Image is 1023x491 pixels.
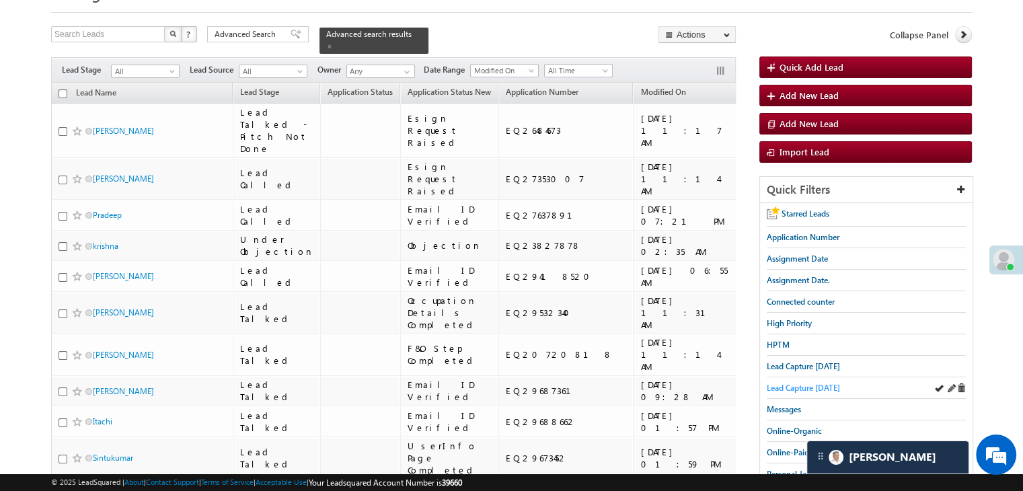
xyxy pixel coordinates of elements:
a: [PERSON_NAME] [93,271,154,281]
span: Advanced Search [215,28,280,40]
span: Application Status New [408,87,491,97]
a: Lead Stage [233,85,286,102]
span: Connected counter [767,297,835,307]
div: Lead Called [240,203,314,227]
span: Lead Stage [240,87,279,97]
div: Esign Request Raised [408,161,492,197]
img: Carter [829,450,843,465]
a: [PERSON_NAME] [93,126,154,136]
a: Sintukumar [93,453,133,463]
a: Application Number [499,85,585,102]
div: Quick Filters [760,177,973,203]
div: Under Objection [240,233,314,258]
a: Itachi [93,416,112,426]
span: Advanced search results [326,29,412,39]
em: Start Chat [183,386,244,404]
span: Modified On [471,65,535,77]
span: 39660 [442,478,462,488]
div: [DATE] 02:35 AM [640,233,730,258]
div: [DATE] 11:14 AM [640,161,730,197]
input: Check all records [59,89,67,98]
span: Modified On [640,87,685,97]
span: Starred Leads [782,209,829,219]
a: Pradeep [93,210,122,220]
div: [DATE] 06:55 AM [640,264,730,289]
a: Contact Support [146,478,199,486]
div: Chat with us now [70,71,226,88]
span: All [239,65,303,77]
span: HPTM [767,340,790,350]
span: Lead Stage [62,64,111,76]
a: krishna [93,241,118,251]
div: Lead Talked [240,446,314,470]
a: Acceptable Use [256,478,307,486]
div: Lead Talked [240,342,314,367]
div: UserInfo Page Completed [408,440,492,476]
div: Esign Request Raised [408,112,492,149]
a: Application Status [321,85,400,102]
a: Application Status New [401,85,498,102]
div: EQ29687361 [506,385,628,397]
div: Lead Talked [240,379,314,403]
img: Search [169,30,176,37]
div: Email ID Verified [408,203,492,227]
div: Lead Talked [240,301,314,325]
div: EQ27637891 [506,209,628,221]
a: [PERSON_NAME] [93,174,154,184]
span: Online-Paid [767,447,809,457]
span: Date Range [424,64,470,76]
div: [DATE] 11:17 AM [640,112,730,149]
div: Objection [408,239,492,252]
div: EQ29532340 [506,307,628,319]
a: [PERSON_NAME] [93,307,154,317]
div: EQ26484673 [506,124,628,137]
span: Owner [317,64,346,76]
a: All [239,65,307,78]
span: Application Number [767,232,839,242]
div: Lead Talked - Pitch Not Done [240,106,314,155]
div: EQ27353007 [506,173,628,185]
span: Lead Source [190,64,239,76]
div: Lead Called [240,167,314,191]
span: Application Number [506,87,578,97]
a: All [111,65,180,78]
button: Actions [658,26,736,43]
input: Type to Search [346,65,415,78]
div: [DATE] 11:31 AM [640,295,730,331]
a: Modified On [470,64,539,77]
span: Import Lead [780,146,829,157]
span: Assignment Date. [767,275,830,285]
div: Lead Called [240,264,314,289]
div: EQ29688662 [506,416,628,428]
div: [DATE] 09:28 AM [640,379,730,403]
span: Application Status [328,87,393,97]
div: EQ23827878 [506,239,628,252]
div: Minimize live chat window [221,7,253,39]
img: carter-drag [815,451,826,461]
a: [PERSON_NAME] [93,386,154,396]
span: Messages [767,404,801,414]
a: Terms of Service [201,478,254,486]
div: Lead Talked [240,410,314,434]
div: EQ20720818 [506,348,628,361]
div: [DATE] 11:14 AM [640,336,730,373]
span: Quick Add Lead [780,61,843,73]
a: Show All Items [397,65,414,79]
button: ? [181,26,197,42]
span: Lead Capture [DATE] [767,361,840,371]
div: Occupation Details Completed [408,295,492,331]
span: High Priority [767,318,812,328]
a: About [124,478,144,486]
span: Add New Lead [780,89,839,101]
span: Carter [849,451,936,463]
span: All [112,65,176,77]
span: Online-Organic [767,426,822,436]
a: Lead Name [69,85,123,103]
img: d_60004797649_company_0_60004797649 [23,71,56,88]
div: [DATE] 01:57 PM [640,410,730,434]
div: Email ID Verified [408,264,492,289]
span: Assignment Date [767,254,828,264]
a: [PERSON_NAME] [93,350,154,360]
div: [DATE] 01:59 PM [640,446,730,470]
span: All Time [545,65,609,77]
